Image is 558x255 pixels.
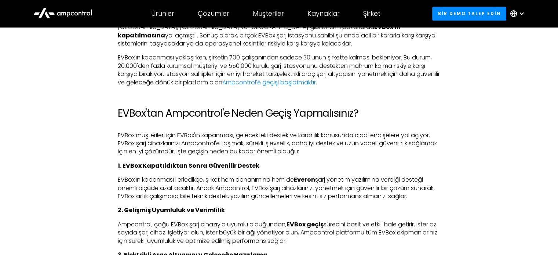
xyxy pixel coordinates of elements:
[118,70,440,86] font: elektrikli araç şarj altyapısını yönetmek için daha güvenilir ve geleceğe dönük bir platform olan
[253,10,284,18] div: Müşteriler
[287,220,324,229] font: EVBox geçiş
[118,175,294,184] font: EVBox'ın kapanması ilerledikçe, şirket hem donanımına hem de
[118,53,432,78] font: EVBox'ın kapanması yaklaşırken, şirketin 700 çalışanından sadece 30'unun şirkette kalması bekleni...
[222,78,317,87] a: Ampcontrol'e geçişi başlatmaktır.
[432,7,506,20] a: Bir demo talep edin
[118,106,358,120] font: EVBox'tan Ampcontrol'e Neden Geçiş Yapmalısınız?
[118,23,401,39] font: EVBox'ın kapatılmasına
[198,9,229,18] font: Çözümler
[118,220,287,229] font: Ampcontrol, çoğu EVBox şarj cihazıyla uyumlu olduğundan,
[118,131,437,156] font: EVBox müşterileri için EVBox'ın kapanması, gelecekteki destek ve kararlılık konusunda ciddi endiş...
[118,175,435,200] font: şarj yönetim yazılımına verdiği desteği önemli ölçüde azaltacaktır. Ancak Ampcontrol, EVBox şarj ...
[253,9,284,18] font: Müşteriler
[307,10,340,18] div: Kaynaklar
[307,9,340,18] font: Kaynaklar
[118,206,225,214] font: 2. Gelişmiş Uyumluluk ve Verimlilik
[151,10,174,18] div: Ürünler
[363,9,380,18] font: Şirket
[294,175,315,184] font: Everon
[363,10,380,18] div: Şirket
[118,161,259,170] font: 1. EVBox Kapatıldıktan Sonra Güvenilir Destek
[438,10,500,17] font: Bir demo talep edin
[118,31,437,48] font: yol açmıştı . Sonuç olarak, birçok EVBox şarj istasyonu sahibi şu anda acil bir kararla karşı kar...
[118,220,437,245] font: sürecini basit ve etkili hale getirir. İster az sayıda şarj cihazı işletiyor olun, ister büyük bi...
[198,10,229,18] div: Çözümler
[151,9,174,18] font: Ürünler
